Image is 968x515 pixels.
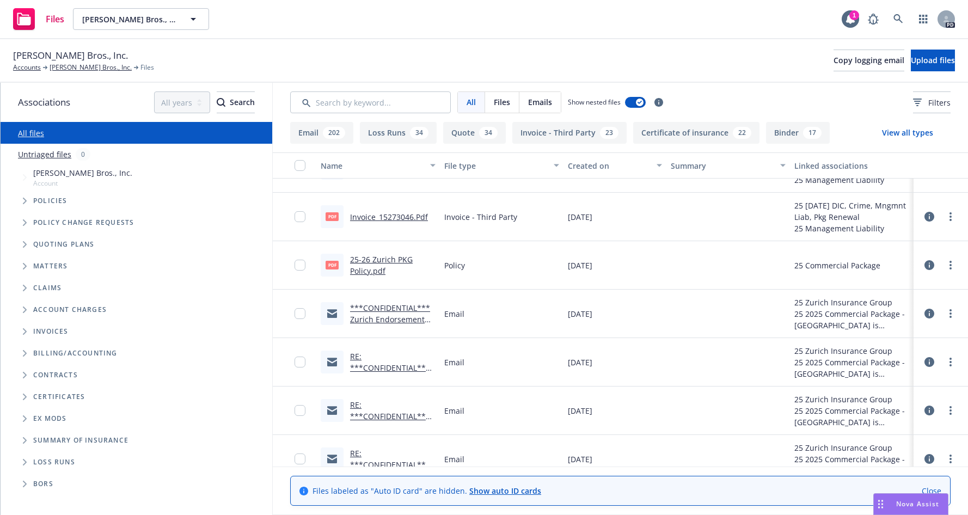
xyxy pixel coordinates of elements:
[350,351,430,419] a: RE: ***CONFIDENTIAL*** Zurich Policy Delivery:[PERSON_NAME] Brothers, Inc. CPO-0181404-11
[911,55,955,65] span: Upload files
[18,149,71,160] a: Untriaged files
[444,308,464,320] span: Email
[865,122,951,144] button: View all types
[350,400,430,467] a: RE: ***CONFIDENTIAL*** Zurich Policy Delivery:[PERSON_NAME] Brothers, Inc. CPO-0181404-11
[803,127,822,139] div: 17
[360,122,437,144] button: Loss Runs
[33,241,95,248] span: Quoting plans
[33,306,107,313] span: Account charges
[568,160,650,171] div: Created on
[440,152,563,179] button: File type
[33,350,118,357] span: Billing/Accounting
[410,127,428,139] div: 34
[321,160,424,171] div: Name
[944,355,957,369] a: more
[794,442,909,453] div: 25 Zurich Insurance Group
[862,8,884,30] a: Report a Bug
[316,152,440,179] button: Name
[313,485,541,496] span: Files labeled as "Auto ID card" are hidden.
[874,494,887,514] div: Drag to move
[568,260,592,271] span: [DATE]
[217,92,255,113] div: Search
[76,148,90,161] div: 0
[290,122,353,144] button: Email
[444,160,547,171] div: File type
[666,152,790,179] button: Summary
[913,97,951,108] span: Filters
[600,127,618,139] div: 23
[794,174,909,186] div: 25 Management Liability
[33,481,53,487] span: BORs
[794,160,909,171] div: Linked associations
[633,122,759,144] button: Certificate of insurance
[794,405,909,428] div: 25 2025 Commercial Package - [GEOGRAPHIC_DATA] is Automatically renewing this policy
[568,405,592,416] span: [DATE]
[568,211,592,223] span: [DATE]
[794,453,909,476] div: 25 2025 Commercial Package - [GEOGRAPHIC_DATA] is Automatically renewing this policy
[794,357,909,379] div: 25 2025 Commercial Package - [GEOGRAPHIC_DATA] is Automatically renewing this policy
[295,308,305,319] input: Toggle Row Selected
[13,63,41,72] a: Accounts
[82,14,176,25] span: [PERSON_NAME] Bros., Inc.
[1,165,272,342] div: Tree Example
[563,152,666,179] button: Created on
[444,453,464,465] span: Email
[444,211,517,223] span: Invoice - Third Party
[350,254,413,276] a: 25-26 Zurich PKG Policy.pdf
[873,493,948,515] button: Nova Assist
[944,259,957,272] a: more
[326,212,339,220] span: Pdf
[18,95,70,109] span: Associations
[33,415,66,422] span: Ex Mods
[794,308,909,331] div: 25 2025 Commercial Package - [GEOGRAPHIC_DATA] is Automatically renewing this policy
[790,152,914,179] button: Linked associations
[295,260,305,271] input: Toggle Row Selected
[295,453,305,464] input: Toggle Row Selected
[928,97,951,108] span: Filters
[443,122,506,144] button: Quote
[295,405,305,416] input: Toggle Row Selected
[13,48,128,63] span: [PERSON_NAME] Bros., Inc.
[217,98,225,107] svg: Search
[33,372,78,378] span: Contracts
[568,97,621,107] span: Show nested files
[18,128,44,138] a: All files
[217,91,255,113] button: SearchSearch
[33,459,75,465] span: Loss Runs
[944,452,957,465] a: more
[849,10,859,20] div: 1
[444,260,465,271] span: Policy
[912,8,934,30] a: Switch app
[528,96,552,108] span: Emails
[33,198,68,204] span: Policies
[444,405,464,416] span: Email
[326,261,339,269] span: pdf
[33,219,134,226] span: Policy change requests
[794,394,909,405] div: 25 Zurich Insurance Group
[50,63,132,72] a: [PERSON_NAME] Bros., Inc.
[794,345,909,357] div: 25 Zurich Insurance Group
[568,357,592,368] span: [DATE]
[33,394,85,400] span: Certificates
[479,127,498,139] div: 34
[9,4,69,34] a: Files
[290,91,451,113] input: Search by keyword...
[350,303,430,359] a: ***CONFIDENTIAL*** Zurich Endorsement Delivery:[PERSON_NAME] Brothers, Inc.
[896,499,939,508] span: Nova Assist
[944,210,957,223] a: more
[944,307,957,320] a: more
[1,342,272,495] div: Folder Tree Example
[33,285,62,291] span: Claims
[140,63,154,72] span: Files
[33,437,128,444] span: Summary of insurance
[568,453,592,465] span: [DATE]
[33,167,132,179] span: [PERSON_NAME] Bros., Inc.
[33,328,69,335] span: Invoices
[922,485,941,496] a: Close
[33,179,132,188] span: Account
[887,8,909,30] a: Search
[512,122,627,144] button: Invoice - Third Party
[350,212,428,222] a: Invoice_15273046.Pdf
[469,486,541,496] a: Show auto ID cards
[794,297,909,308] div: 25 Zurich Insurance Group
